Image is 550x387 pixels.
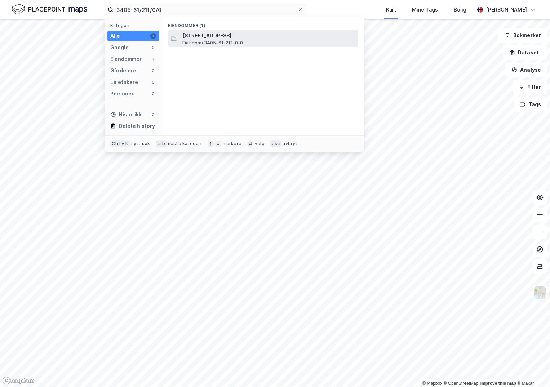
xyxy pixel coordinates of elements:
div: 0 [150,45,156,50]
div: Personer [110,89,134,98]
div: markere [223,141,241,147]
iframe: Chat Widget [514,352,550,387]
div: Bolig [454,5,466,14]
div: Alle [110,32,120,40]
div: 1 [150,56,156,62]
div: Kategori [110,23,159,28]
div: nytt søk [131,141,150,147]
div: velg [255,141,265,147]
a: OpenStreetMap [444,381,479,386]
img: logo.f888ab2527a4732fd821a326f86c7f29.svg [12,3,87,16]
div: Mine Tags [412,5,438,14]
input: Søk på adresse, matrikkel, gårdeiere, leietakere eller personer [114,4,297,15]
button: Datasett [503,45,547,60]
div: 0 [150,112,156,117]
div: 0 [150,68,156,74]
div: 0 [150,91,156,97]
div: Historikk [110,110,142,119]
button: Analyse [505,63,547,77]
span: [STREET_ADDRESS] [182,31,355,40]
button: Bokmerker [498,28,547,43]
div: [PERSON_NAME] [486,5,527,14]
div: Leietakere [110,78,138,86]
a: Mapbox homepage [2,377,34,385]
div: Ctrl + k [110,140,130,147]
div: tab [156,140,167,147]
div: 1 [150,33,156,39]
div: Kart [386,5,396,14]
a: Improve this map [480,381,516,386]
div: neste kategori [168,141,202,147]
div: avbryt [283,141,297,147]
div: Eiendommer [110,55,142,63]
button: Filter [513,80,547,94]
div: 0 [150,79,156,85]
img: Z [533,286,547,299]
div: Eiendommer (1) [162,17,364,30]
div: Google [110,43,129,52]
div: esc [270,140,281,147]
a: Mapbox [422,381,442,386]
div: Delete history [119,122,155,130]
div: Gårdeiere [110,66,136,75]
span: Eiendom • 3405-61-211-0-0 [182,40,243,46]
button: Tags [514,97,547,112]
